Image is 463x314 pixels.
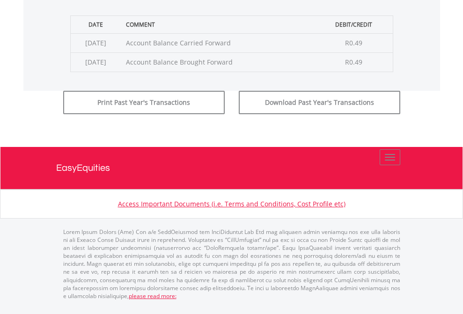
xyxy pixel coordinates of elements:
button: Download Past Year's Transactions [239,91,400,114]
span: R0.49 [345,58,362,66]
th: Date [70,15,121,33]
button: Print Past Year's Transactions [63,91,225,114]
span: R0.49 [345,38,362,47]
a: please read more: [129,292,176,300]
td: Account Balance Brought Forward [121,52,315,72]
p: Lorem Ipsum Dolors (Ame) Con a/e SeddOeiusmod tem InciDiduntut Lab Etd mag aliquaen admin veniamq... [63,228,400,300]
th: Debit/Credit [315,15,393,33]
a: Access Important Documents (i.e. Terms and Conditions, Cost Profile etc) [118,199,345,208]
td: [DATE] [70,52,121,72]
td: [DATE] [70,33,121,52]
a: EasyEquities [56,147,407,189]
th: Comment [121,15,315,33]
td: Account Balance Carried Forward [121,33,315,52]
